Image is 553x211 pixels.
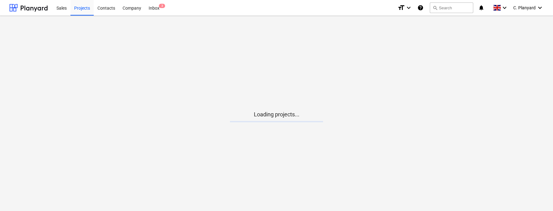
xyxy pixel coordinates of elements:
i: keyboard_arrow_down [501,4,508,11]
i: keyboard_arrow_down [405,4,412,11]
span: 3 [159,4,165,8]
i: Knowledge base [417,4,424,11]
i: keyboard_arrow_down [536,4,544,11]
button: Search [430,2,473,13]
p: Loading projects... [230,111,323,118]
span: C. Planyard [513,5,536,10]
i: notifications [478,4,484,11]
i: format_size [398,4,405,11]
span: search [433,5,438,10]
